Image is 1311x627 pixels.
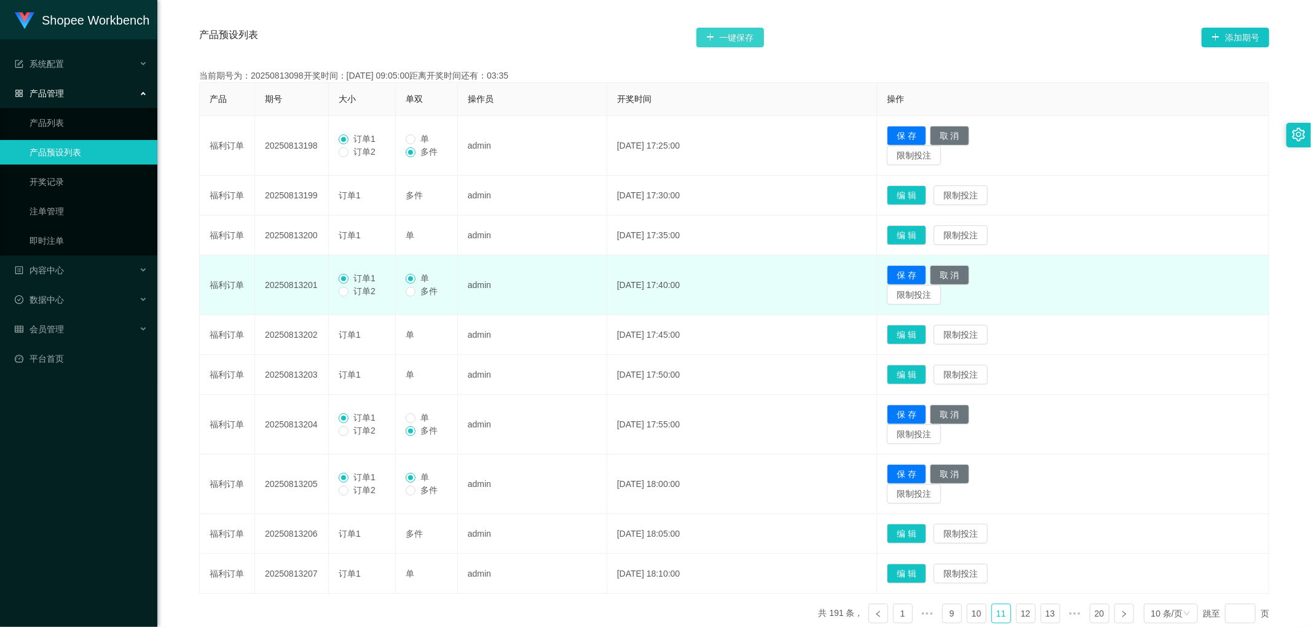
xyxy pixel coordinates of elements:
[1151,604,1183,623] div: 10 条/页
[30,228,148,253] a: 即时注单
[875,610,882,618] i: 图标: left
[15,15,149,25] a: Shopee Workbench
[42,1,149,40] h1: Shopee Workbench
[265,94,282,104] span: 期号
[607,176,877,216] td: [DATE] 17:30:00
[607,216,877,255] td: [DATE] 17:35:00
[200,355,255,395] td: 福利订单
[918,604,937,623] li: 向前 5 页
[991,604,1011,623] li: 11
[1016,604,1036,623] li: 12
[930,405,969,424] button: 取 消
[339,370,361,380] span: 订单1
[255,554,329,594] td: 20250813207
[458,315,607,355] td: admin
[200,514,255,554] td: 福利订单
[887,285,941,305] button: 限制投注
[15,265,64,275] span: 内容中心
[255,216,329,255] td: 20250813200
[30,111,148,135] a: 产品列表
[15,346,148,371] a: 图标: dashboard平台首页
[617,94,652,104] span: 开奖时间
[348,426,380,435] span: 订单2
[934,524,988,543] button: 限制投注
[868,604,888,623] li: 上一页
[415,413,434,423] span: 单
[30,199,148,224] a: 注单管理
[348,413,380,423] span: 订单1
[1041,604,1060,623] li: 13
[255,255,329,315] td: 20250813201
[819,604,864,623] li: 共 191 条，
[200,315,255,355] td: 福利订单
[415,273,434,283] span: 单
[1065,604,1085,623] span: •••
[1065,604,1085,623] li: 向后 5 页
[887,564,926,583] button: 编 辑
[930,126,969,146] button: 取 消
[15,89,23,98] i: 图标: appstore-o
[967,604,986,623] a: 10
[200,116,255,176] td: 福利订单
[15,60,23,68] i: 图标: form
[887,225,926,245] button: 编 辑
[887,265,926,285] button: 保 存
[200,554,255,594] td: 福利订单
[255,116,329,176] td: 20250813198
[15,324,64,334] span: 会员管理
[943,604,961,623] a: 9
[607,355,877,395] td: [DATE] 17:50:00
[1114,604,1134,623] li: 下一页
[1090,604,1109,623] li: 20
[30,169,148,194] a: 开奖记录
[992,604,1010,623] a: 11
[200,454,255,514] td: 福利订单
[1120,610,1128,618] i: 图标: right
[887,365,926,384] button: 编 辑
[339,230,361,240] span: 订单1
[934,185,988,205] button: 限制投注
[200,176,255,216] td: 福利订单
[458,554,607,594] td: admin
[458,216,607,255] td: admin
[200,216,255,255] td: 福利订单
[406,569,414,578] span: 单
[348,472,380,482] span: 订单1
[406,370,414,380] span: 单
[607,554,877,594] td: [DATE] 18:10:00
[1292,128,1305,141] i: 图标: setting
[210,94,227,104] span: 产品
[406,330,414,340] span: 单
[415,286,443,296] span: 多件
[607,395,877,454] td: [DATE] 17:55:00
[415,485,443,495] span: 多件
[607,255,877,315] td: [DATE] 17:40:00
[30,140,148,165] a: 产品预设列表
[887,484,941,504] button: 限制投注
[458,116,607,176] td: admin
[15,295,23,304] i: 图标: check-circle-o
[15,266,23,275] i: 图标: profile
[458,176,607,216] td: admin
[200,395,255,454] td: 福利订单
[930,265,969,285] button: 取 消
[415,472,434,482] span: 单
[918,604,937,623] span: •••
[1041,604,1060,623] a: 13
[894,604,912,623] a: 1
[1090,604,1109,623] a: 20
[255,454,329,514] td: 20250813205
[887,464,926,484] button: 保 存
[887,126,926,146] button: 保 存
[348,134,380,144] span: 订单1
[348,286,380,296] span: 订单2
[887,424,941,444] button: 限制投注
[200,255,255,315] td: 福利订单
[458,395,607,454] td: admin
[15,295,64,305] span: 数据中心
[339,190,361,200] span: 订单1
[893,604,913,623] li: 1
[415,134,434,144] span: 单
[1183,610,1191,618] i: 图标: down
[607,116,877,176] td: [DATE] 17:25:00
